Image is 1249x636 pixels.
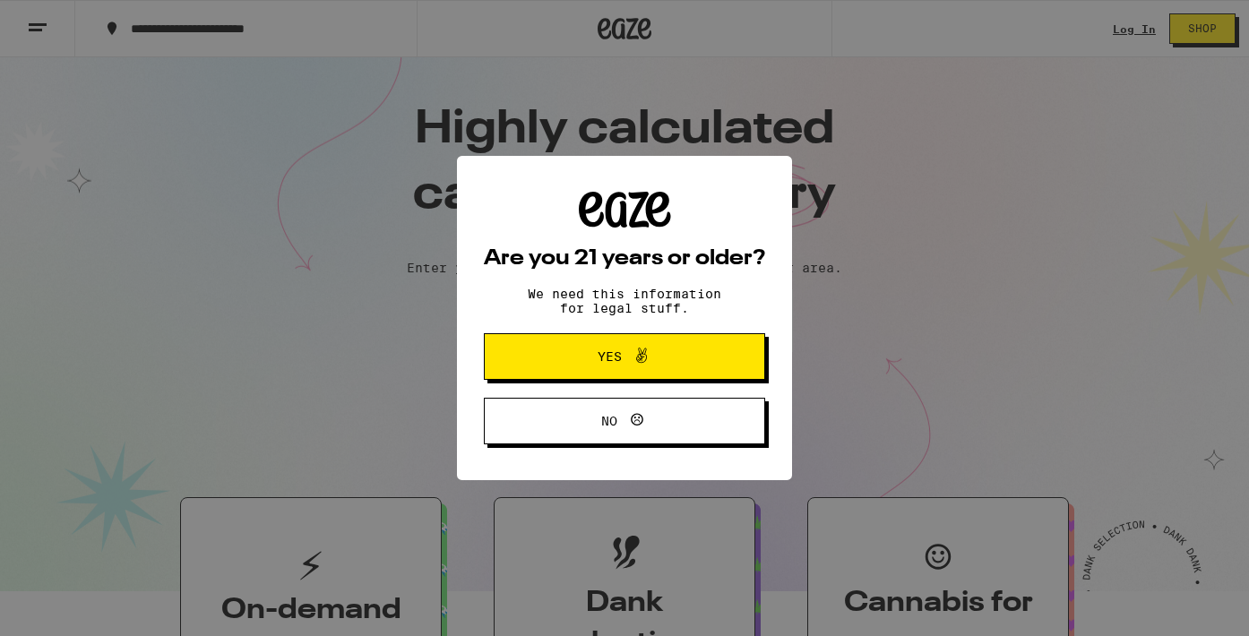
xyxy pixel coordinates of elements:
span: Yes [598,350,622,363]
span: No [601,415,617,427]
button: Yes [484,333,765,380]
p: We need this information for legal stuff. [513,287,736,315]
button: No [484,398,765,444]
h2: Are you 21 years or older? [484,248,765,270]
